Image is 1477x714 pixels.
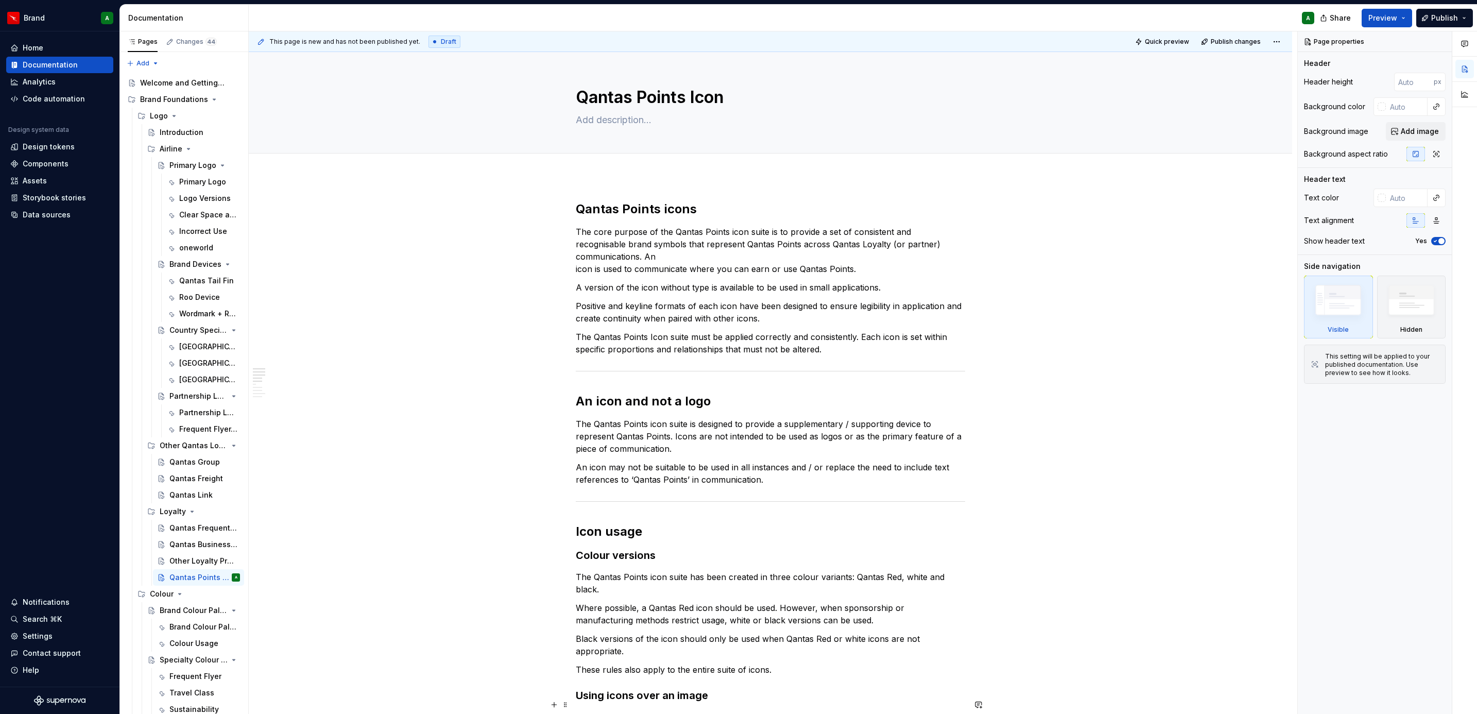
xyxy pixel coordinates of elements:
[153,256,244,273] a: Brand Devices
[169,473,223,484] div: Qantas Freight
[6,628,113,644] a: Settings
[6,662,113,678] button: Help
[179,243,213,253] div: oneworld
[23,60,78,70] div: Documentation
[163,404,244,421] a: Partnership Lockups
[153,322,244,338] a: Country Specific Logos
[143,602,244,619] a: Brand Colour Palette
[160,127,203,138] div: Introduction
[169,259,221,269] div: Brand Devices
[169,556,238,566] div: Other Loyalty Products
[153,619,244,635] a: Brand Colour Palette
[23,648,81,658] div: Contact support
[1400,326,1422,334] div: Hidden
[1330,13,1351,23] span: Share
[1315,9,1358,27] button: Share
[1132,35,1194,49] button: Quick preview
[1434,78,1441,86] p: px
[1304,126,1368,137] div: Background image
[1394,73,1434,91] input: Auto
[1431,13,1458,23] span: Publish
[163,338,244,355] a: [GEOGRAPHIC_DATA]
[179,407,238,418] div: Partnership Lockups
[576,331,965,355] p: The Qantas Points Icon suite must be applied correctly and consistently. Each icon is set within ...
[163,371,244,388] a: [GEOGRAPHIC_DATA]
[23,43,43,53] div: Home
[8,126,69,134] div: Design system data
[6,173,113,189] a: Assets
[7,12,20,24] img: 6b187050-a3ed-48aa-8485-808e17fcee26.png
[576,664,965,676] p: These rules also apply to the entire suite of icons.
[1377,276,1446,338] div: Hidden
[179,292,220,302] div: Roo Device
[124,75,244,91] a: Welcome and Getting Started
[23,176,47,186] div: Assets
[128,13,244,23] div: Documentation
[23,159,68,169] div: Components
[179,375,238,385] div: [GEOGRAPHIC_DATA]
[169,490,213,500] div: Qantas Link
[1211,38,1261,46] span: Publish changes
[1386,97,1428,116] input: Auto
[6,74,113,90] a: Analytics
[1145,38,1189,46] span: Quick preview
[1304,174,1346,184] div: Header text
[143,652,244,668] a: Specialty Colour Palettes
[150,111,168,121] div: Logo
[34,695,85,706] svg: Supernova Logo
[143,141,244,157] div: Airline
[6,611,113,627] button: Search ⌘K
[160,440,228,451] div: Other Qantas Logos
[143,503,244,520] div: Loyalty
[176,38,217,46] div: Changes
[23,94,85,104] div: Code automation
[1401,126,1439,137] span: Add image
[153,388,244,404] a: Partnership Lockups
[160,506,186,517] div: Loyalty
[169,572,230,583] div: Qantas Points Icon
[163,240,244,256] a: oneworld
[133,586,244,602] div: Colour
[1304,149,1388,159] div: Background aspect ratio
[576,602,965,626] p: Where possible, a Qantas Red icon should be used. However, when sponsorship or manufacturing meth...
[150,589,174,599] div: Colour
[179,424,238,434] div: Frequent Flyer, Business Rewards partnership lockup
[1386,189,1428,207] input: Auto
[1198,35,1265,49] button: Publish changes
[1304,101,1365,112] div: Background color
[136,59,149,67] span: Add
[140,94,208,105] div: Brand Foundations
[163,305,244,322] a: Wordmark + Roo
[205,38,217,46] span: 44
[169,638,218,649] div: Colour Usage
[1416,9,1473,27] button: Publish
[169,160,216,171] div: Primary Logo
[143,124,244,141] a: Introduction
[1386,122,1446,141] button: Add image
[576,226,965,275] p: The core purpose of the Qantas Points icon suite is to provide a set of consistent and recognisab...
[179,276,234,286] div: Qantas Tail Fin
[153,635,244,652] a: Colour Usage
[6,207,113,223] a: Data sources
[24,13,45,23] div: Brand
[169,622,238,632] div: Brand Colour Palette
[169,688,214,698] div: Travel Class
[576,523,965,540] h2: Icon usage
[6,594,113,610] button: Notifications
[23,77,56,87] div: Analytics
[163,421,244,437] a: Frequent Flyer, Business Rewards partnership lockup
[163,289,244,305] a: Roo Device
[179,342,238,352] div: [GEOGRAPHIC_DATA]
[1415,237,1427,245] label: Yes
[6,40,113,56] a: Home
[133,108,244,124] div: Logo
[269,38,420,46] span: This page is new and has not been published yet.
[576,281,965,294] p: A version of the icon without type is available to be used in small applications.
[153,520,244,536] a: Qantas Frequent Flyer logo
[160,655,228,665] div: Specialty Colour Palettes
[128,38,158,46] div: Pages
[1325,352,1439,377] div: This setting will be applied to your published documentation. Use preview to see how it looks.
[574,85,963,110] textarea: Qantas Points Icon
[23,210,71,220] div: Data sources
